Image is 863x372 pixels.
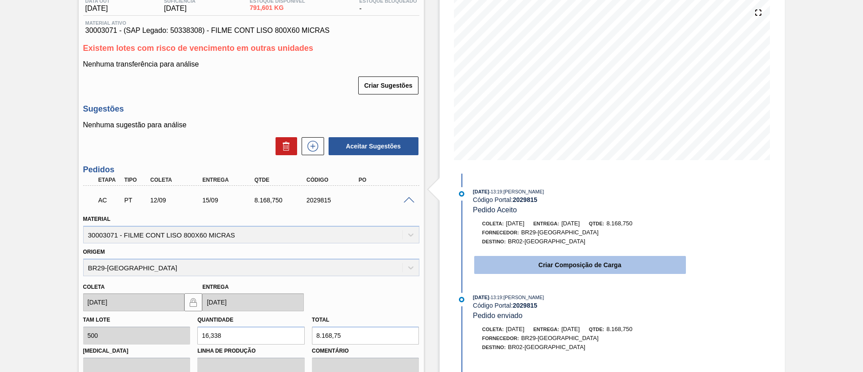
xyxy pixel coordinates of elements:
img: atual [459,191,464,197]
label: Coleta [83,284,105,290]
div: PO [356,177,415,183]
h3: Pedidos [83,165,419,175]
strong: 2029815 [513,196,538,203]
span: Qtde: [589,327,604,332]
strong: 2029815 [513,302,538,309]
div: Excluir Sugestões [271,137,297,155]
input: dd/mm/yyyy [83,293,185,311]
div: Entrega [200,177,258,183]
label: Linha de Produção [197,345,305,358]
span: Entrega: [534,221,559,226]
span: Fornecedor: [482,336,519,341]
span: [DATE] [561,326,580,332]
button: Aceitar Sugestões [329,137,418,155]
span: Destino: [482,345,506,350]
span: 791,601 KG [250,4,305,11]
label: Comentário [312,345,419,358]
span: BR02-[GEOGRAPHIC_DATA] [508,344,585,350]
div: Código Portal: [473,196,686,203]
div: Qtde [252,177,311,183]
button: Criar Sugestões [358,76,418,94]
label: [MEDICAL_DATA] [83,345,191,358]
div: 8.168,750 [252,197,311,204]
span: BR29-[GEOGRAPHIC_DATA] [521,335,598,341]
p: AC [98,197,121,204]
label: Origem [83,249,105,255]
div: Código Portal: [473,302,686,309]
span: Fornecedor: [482,230,519,235]
div: Aceitar Sugestões [324,136,419,156]
p: Nenhuma sugestão para análise [83,121,419,129]
span: 30003071 - (SAP Legado: 50338308) - FILME CONT LISO 800X60 MICRAS [85,27,417,35]
label: Total [312,317,329,323]
span: [DATE] [561,220,580,227]
span: Qtde: [589,221,604,226]
span: [DATE] [473,189,489,194]
button: Criar Composição de Carga [474,256,686,274]
img: locked [188,297,199,308]
span: Existem lotes com risco de vencimento em outras unidades [83,44,313,53]
span: [DATE] [473,295,489,300]
span: [DATE] [164,4,196,13]
div: Aguardando Composição de Carga [96,190,123,210]
span: Pedido Aceito [473,206,517,214]
input: dd/mm/yyyy [202,293,304,311]
div: Criar Sugestões [359,76,419,95]
div: 2029815 [304,197,363,204]
img: atual [459,297,464,302]
span: [DATE] [85,4,110,13]
span: 8.168,750 [606,220,632,227]
span: [DATE] [506,220,525,227]
span: - 13:19 [489,295,502,300]
button: locked [184,293,202,311]
span: BR29-[GEOGRAPHIC_DATA] [521,229,598,236]
span: : [PERSON_NAME] [502,295,544,300]
span: Destino: [482,239,506,244]
span: [DATE] [506,326,525,332]
div: Nova sugestão [297,137,324,155]
label: Tam lote [83,317,110,323]
div: Etapa [96,177,123,183]
span: Coleta: [482,327,504,332]
div: Coleta [148,177,206,183]
div: Código [304,177,363,183]
div: Pedido de Transferência [122,197,149,204]
div: 15/09/2025 [200,197,258,204]
div: Tipo [122,177,149,183]
label: Entrega [202,284,229,290]
span: : [PERSON_NAME] [502,189,544,194]
span: Coleta: [482,221,504,226]
span: 8.168,750 [606,326,632,332]
span: Material ativo [85,20,417,26]
h3: Sugestões [83,104,419,114]
p: Nenhuma transferência para análise [83,60,419,68]
span: Pedido enviado [473,312,522,319]
span: BR02-[GEOGRAPHIC_DATA] [508,238,585,245]
div: 12/09/2025 [148,197,206,204]
label: Material [83,216,111,222]
label: Quantidade [197,317,233,323]
span: Entrega: [534,327,559,332]
span: - 13:19 [489,189,502,194]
